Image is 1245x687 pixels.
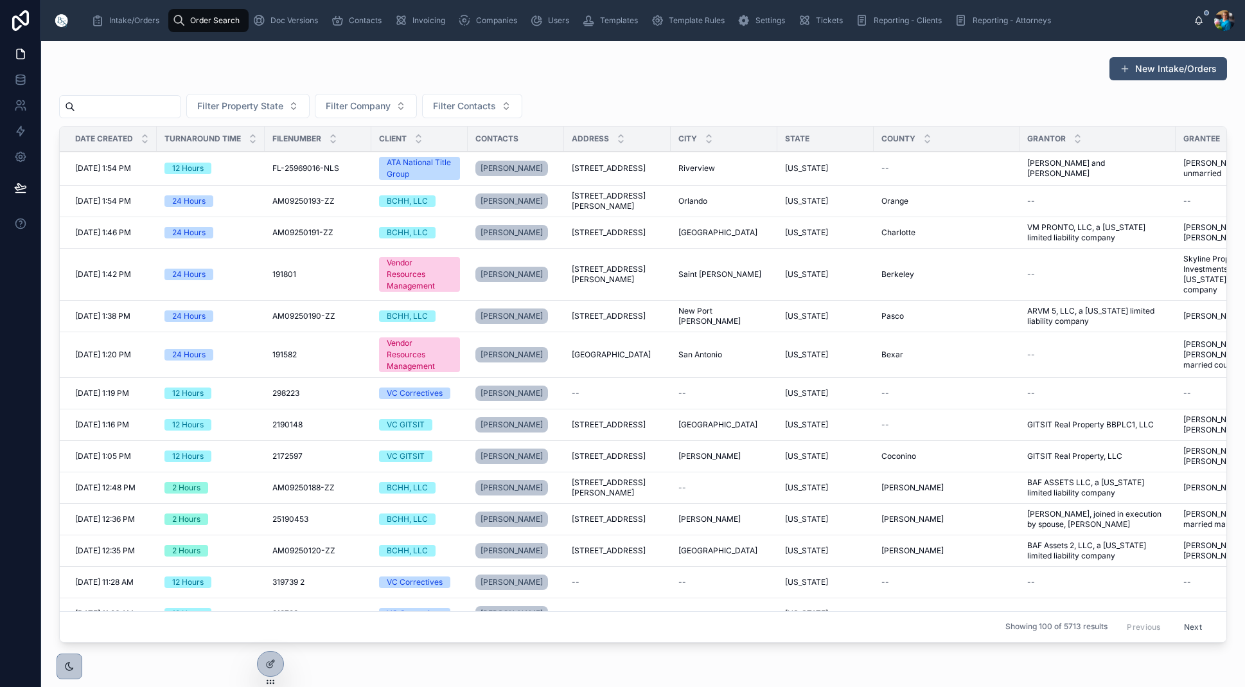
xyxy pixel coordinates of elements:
[75,388,149,398] a: [DATE] 1:19 PM
[475,415,556,435] a: [PERSON_NAME]
[852,9,951,32] a: Reporting - Clients
[572,311,663,321] a: [STREET_ADDRESS]
[75,350,131,360] span: [DATE] 1:20 PM
[785,451,828,461] span: [US_STATE]
[1109,57,1227,80] a: New Intake/Orders
[678,228,757,238] span: [GEOGRAPHIC_DATA]
[481,350,543,360] span: [PERSON_NAME]
[548,15,569,26] span: Users
[785,388,828,398] span: [US_STATE]
[678,350,770,360] a: San Antonio
[272,163,339,174] span: FL-25969016-NLS
[678,269,770,280] a: Saint [PERSON_NAME]
[272,420,364,430] a: 2190148
[881,163,1012,174] a: --
[1027,222,1168,243] a: VM PRONTO, LLC, a [US_STATE] limited liability company
[785,350,828,360] span: [US_STATE]
[272,388,364,398] a: 298223
[881,163,889,174] span: --
[572,420,663,430] a: [STREET_ADDRESS]
[379,195,460,207] a: BCHH, LLC
[272,350,297,360] span: 191582
[475,446,556,467] a: [PERSON_NAME]
[1027,196,1168,206] a: --
[272,350,364,360] a: 191582
[785,483,866,493] a: [US_STATE]
[379,419,460,431] a: VC GITSIT
[75,350,149,360] a: [DATE] 1:20 PM
[678,451,741,461] span: [PERSON_NAME]
[272,196,364,206] a: AM09250193-ZZ
[272,228,364,238] a: AM09250191-ZZ
[109,15,159,26] span: Intake/Orders
[75,228,131,238] span: [DATE] 1:46 PM
[481,269,543,280] span: [PERSON_NAME]
[387,257,452,292] div: Vendor Resources Management
[1183,388,1191,398] span: --
[475,509,556,530] a: [PERSON_NAME]
[600,15,638,26] span: Templates
[272,311,335,321] span: AM09250190-ZZ
[678,388,686,398] span: --
[172,195,206,207] div: 24 Hours
[572,191,663,211] a: [STREET_ADDRESS][PERSON_NAME]
[87,9,168,32] a: Intake/Orders
[315,94,417,118] button: Select Button
[578,9,647,32] a: Templates
[379,310,460,322] a: BCHH, LLC
[785,350,866,360] a: [US_STATE]
[75,163,149,174] a: [DATE] 1:54 PM
[881,269,1012,280] a: Berkeley
[1027,350,1035,360] span: --
[481,451,543,461] span: [PERSON_NAME]
[1027,388,1168,398] a: --
[572,350,651,360] span: [GEOGRAPHIC_DATA]
[785,514,828,524] span: [US_STATE]
[881,514,1012,524] a: [PERSON_NAME]
[678,420,770,430] a: [GEOGRAPHIC_DATA]
[1027,540,1168,561] span: BAF Assets 2, LLC, a [US_STATE] limited liability company
[785,483,828,493] span: [US_STATE]
[785,311,866,321] a: [US_STATE]
[475,161,548,176] a: [PERSON_NAME]
[481,311,543,321] span: [PERSON_NAME]
[75,163,131,174] span: [DATE] 1:54 PM
[82,6,1194,35] div: scrollable content
[164,310,257,322] a: 24 Hours
[678,228,770,238] a: [GEOGRAPHIC_DATA]
[272,388,299,398] span: 298223
[272,483,335,493] span: AM09250188-ZZ
[1183,196,1191,206] span: --
[75,311,130,321] span: [DATE] 1:38 PM
[168,9,249,32] a: Order Search
[734,9,794,32] a: Settings
[164,349,257,361] a: 24 Hours
[475,417,548,433] a: [PERSON_NAME]
[412,15,445,26] span: Invoicing
[272,196,335,206] span: AM09250193-ZZ
[387,419,425,431] div: VC GITSIT
[678,306,770,326] a: New Port [PERSON_NAME]
[647,9,734,32] a: Template Rules
[51,10,72,31] img: App logo
[572,163,663,174] a: [STREET_ADDRESS]
[387,337,452,372] div: Vendor Resources Management
[164,451,257,462] a: 12 Hours
[272,514,308,524] span: 25190453
[785,228,828,238] span: [US_STATE]
[678,420,757,430] span: [GEOGRAPHIC_DATA]
[379,157,460,180] a: ATA National Title Group
[678,163,715,174] span: Riverview
[678,163,770,174] a: Riverview
[572,228,646,238] span: [STREET_ADDRESS]
[881,196,1012,206] a: Orange
[272,163,364,174] a: FL-25969016-NLS
[678,196,770,206] a: Orlando
[475,383,556,404] a: [PERSON_NAME]
[387,451,425,462] div: VC GITSIT
[475,386,548,401] a: [PERSON_NAME]
[172,349,206,361] div: 24 Hours
[572,451,663,461] a: [STREET_ADDRESS]
[75,483,149,493] a: [DATE] 12:48 PM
